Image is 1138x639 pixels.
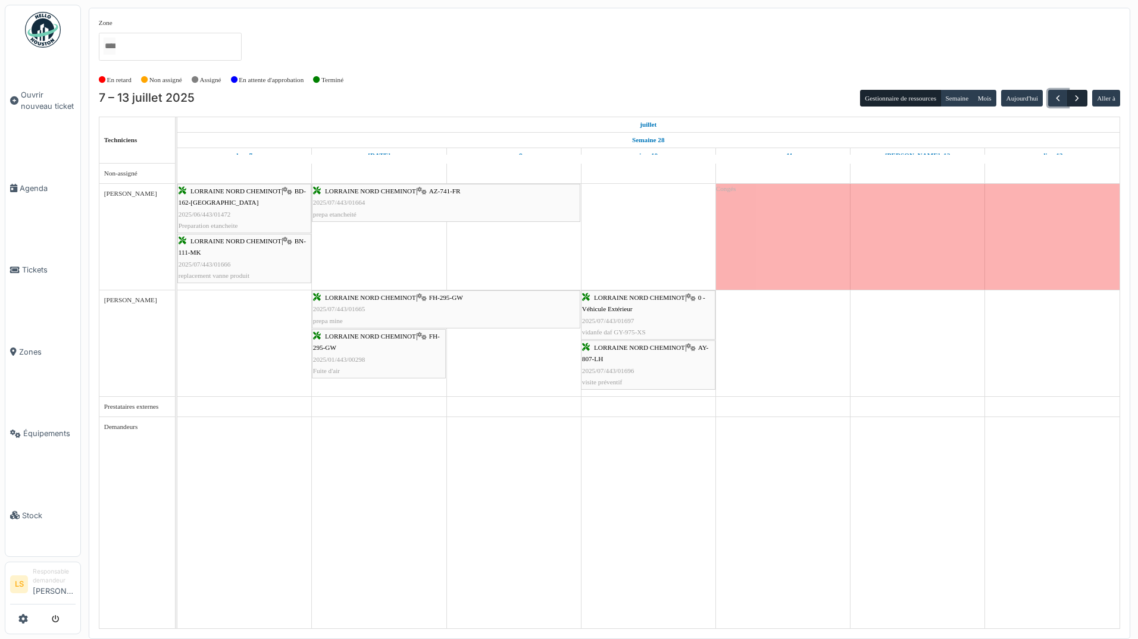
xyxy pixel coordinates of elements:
[104,170,137,177] span: Non-assigné
[19,346,76,358] span: Zones
[313,331,445,377] div: |
[5,311,80,393] a: Zones
[637,117,659,132] a: 7 juillet 2025
[313,211,357,218] span: prepa etancheité
[104,403,159,410] span: Prestataires externes
[179,272,249,279] span: replacement vanne produit
[10,567,76,604] a: LS Responsable demandeur[PERSON_NAME]
[313,333,440,351] span: FH-295-GW
[190,187,282,195] span: LORRAINE NORD CHEMINOT
[1039,148,1065,163] a: 13 juillet 2025
[5,148,80,229] a: Agenda
[502,148,525,163] a: 9 juillet 2025
[104,296,157,303] span: [PERSON_NAME]
[770,148,796,163] a: 11 juillet 2025
[21,89,76,112] span: Ouvrir nouveau ticket
[179,237,306,256] span: BN-111-MK
[5,393,80,474] a: Équipements
[313,292,579,327] div: |
[429,294,463,301] span: FH-295-GW
[10,575,28,593] li: LS
[233,148,255,163] a: 7 juillet 2025
[149,75,182,85] label: Non assigné
[200,75,221,85] label: Assigné
[5,229,80,311] a: Tickets
[179,261,231,268] span: 2025/07/443/01666
[23,428,76,439] span: Équipements
[325,333,416,340] span: LORRAINE NORD CHEMINOT
[313,186,579,220] div: |
[629,133,667,148] a: Semaine 28
[179,211,231,218] span: 2025/06/443/01472
[5,474,80,556] a: Stock
[33,567,76,602] li: [PERSON_NAME]
[20,183,76,194] span: Agenda
[313,317,343,324] span: prepa mine
[313,367,340,374] span: Fuite d'air
[190,237,282,245] span: LORRAINE NORD CHEMINOT
[107,75,132,85] label: En retard
[582,292,714,338] div: |
[99,18,112,28] label: Zone
[973,90,996,106] button: Mois
[5,54,80,148] a: Ouvrir nouveau ticket
[179,236,310,281] div: |
[594,344,685,351] span: LORRAINE NORD CHEMINOT
[179,187,306,206] span: BD-162-[GEOGRAPHIC_DATA]
[313,199,365,206] span: 2025/07/443/01664
[882,148,953,163] a: 12 juillet 2025
[860,90,941,106] button: Gestionnaire de ressources
[22,264,76,275] span: Tickets
[365,148,393,163] a: 8 juillet 2025
[104,37,115,55] input: Tous
[429,187,461,195] span: AZ-741-FR
[325,187,416,195] span: LORRAINE NORD CHEMINOT
[179,186,310,231] div: |
[1067,90,1087,107] button: Suivant
[582,367,634,374] span: 2025/07/443/01696
[582,294,705,312] span: 0 - Véhicule Extérieur
[25,12,61,48] img: Badge_color-CXgf-gQk.svg
[239,75,304,85] label: En attente d'approbation
[594,294,685,301] span: LORRAINE NORD CHEMINOT
[582,378,622,386] span: visite préventif
[325,294,416,301] span: LORRAINE NORD CHEMINOT
[1001,90,1043,106] button: Aujourd'hui
[313,305,365,312] span: 2025/07/443/01665
[179,222,238,229] span: Preparation etancheite
[1048,90,1068,107] button: Précédent
[1092,90,1120,106] button: Aller à
[582,328,646,336] span: vidanfe daf GY-975-XS
[104,423,138,430] span: Demandeurs
[104,136,137,143] span: Techniciens
[940,90,973,106] button: Semaine
[22,510,76,521] span: Stock
[104,190,157,197] span: [PERSON_NAME]
[99,91,195,105] h2: 7 – 13 juillet 2025
[636,148,661,163] a: 10 juillet 2025
[716,185,736,192] span: Congés
[582,342,714,388] div: |
[313,356,365,363] span: 2025/01/443/00298
[582,317,634,324] span: 2025/07/443/01697
[321,75,343,85] label: Terminé
[33,567,76,585] div: Responsable demandeur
